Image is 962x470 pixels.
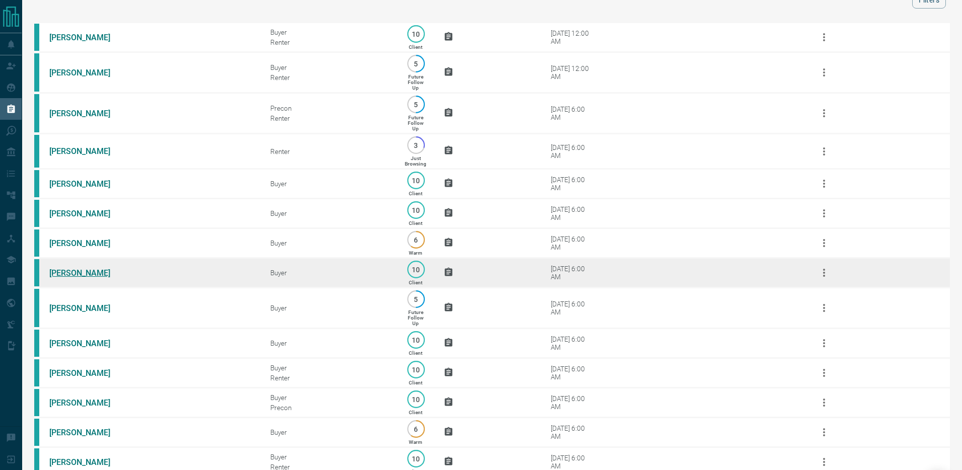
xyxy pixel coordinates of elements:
[412,60,420,67] p: 5
[49,239,125,248] a: [PERSON_NAME]
[34,289,39,327] div: condos.ca
[270,180,388,188] div: Buyer
[409,280,422,285] p: Client
[270,374,388,382] div: Renter
[412,336,420,344] p: 10
[409,410,422,415] p: Client
[551,105,594,121] div: [DATE] 6:00 AM
[49,428,125,437] a: [PERSON_NAME]
[49,268,125,278] a: [PERSON_NAME]
[34,200,39,227] div: condos.ca
[270,28,388,36] div: Buyer
[551,205,594,221] div: [DATE] 6:00 AM
[412,30,420,38] p: 10
[408,115,423,131] p: Future Follow Up
[270,73,388,82] div: Renter
[34,259,39,286] div: condos.ca
[551,335,594,351] div: [DATE] 6:00 AM
[34,389,39,416] div: condos.ca
[270,147,388,155] div: Renter
[412,236,420,244] p: 6
[49,68,125,77] a: [PERSON_NAME]
[49,33,125,42] a: [PERSON_NAME]
[34,170,39,197] div: condos.ca
[551,29,594,45] div: [DATE] 12:00 AM
[408,74,423,91] p: Future Follow Up
[551,265,594,281] div: [DATE] 6:00 AM
[409,250,422,256] p: Warm
[270,114,388,122] div: Renter
[49,146,125,156] a: [PERSON_NAME]
[270,428,388,436] div: Buyer
[49,457,125,467] a: [PERSON_NAME]
[551,424,594,440] div: [DATE] 6:00 AM
[34,94,39,132] div: condos.ca
[412,101,420,108] p: 5
[551,395,594,411] div: [DATE] 6:00 AM
[412,295,420,303] p: 5
[409,44,422,50] p: Client
[270,304,388,312] div: Buyer
[551,365,594,381] div: [DATE] 6:00 AM
[49,303,125,313] a: [PERSON_NAME]
[551,454,594,470] div: [DATE] 6:00 AM
[409,380,422,385] p: Client
[270,404,388,412] div: Precon
[412,425,420,433] p: 6
[412,396,420,403] p: 10
[34,419,39,446] div: condos.ca
[409,220,422,226] p: Client
[412,455,420,462] p: 10
[270,453,388,461] div: Buyer
[270,104,388,112] div: Precon
[551,64,594,81] div: [DATE] 12:00 AM
[409,439,422,445] p: Warm
[49,209,125,218] a: [PERSON_NAME]
[34,135,39,168] div: condos.ca
[34,229,39,257] div: condos.ca
[409,350,422,356] p: Client
[270,63,388,71] div: Buyer
[412,141,420,149] p: 3
[270,209,388,217] div: Buyer
[49,368,125,378] a: [PERSON_NAME]
[270,364,388,372] div: Buyer
[49,109,125,118] a: [PERSON_NAME]
[409,191,422,196] p: Client
[412,366,420,373] p: 10
[49,339,125,348] a: [PERSON_NAME]
[405,155,426,167] p: Just Browsing
[412,177,420,184] p: 10
[270,394,388,402] div: Buyer
[270,269,388,277] div: Buyer
[551,143,594,160] div: [DATE] 6:00 AM
[34,53,39,92] div: condos.ca
[49,179,125,189] a: [PERSON_NAME]
[270,339,388,347] div: Buyer
[34,359,39,386] div: condos.ca
[412,206,420,214] p: 10
[270,239,388,247] div: Buyer
[412,266,420,273] p: 10
[551,176,594,192] div: [DATE] 6:00 AM
[270,38,388,46] div: Renter
[34,330,39,357] div: condos.ca
[551,235,594,251] div: [DATE] 6:00 AM
[49,398,125,408] a: [PERSON_NAME]
[34,24,39,51] div: condos.ca
[408,309,423,326] p: Future Follow Up
[551,300,594,316] div: [DATE] 6:00 AM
